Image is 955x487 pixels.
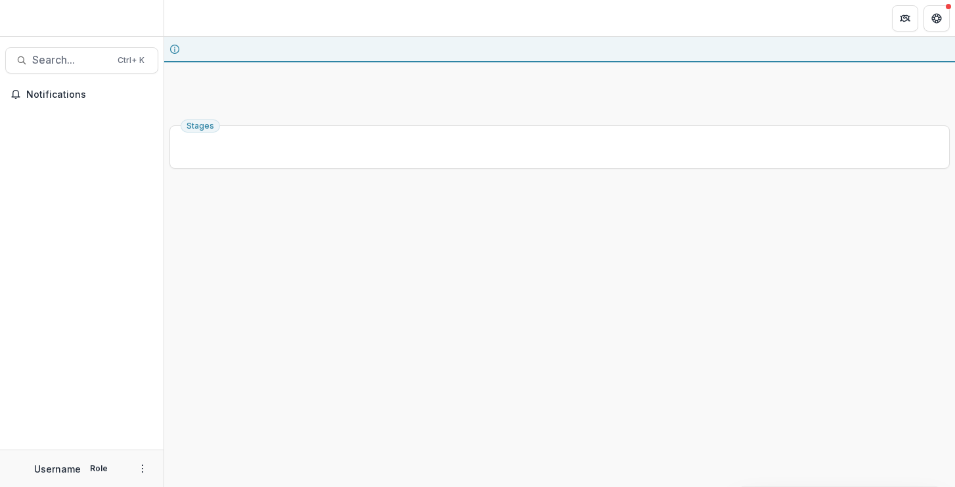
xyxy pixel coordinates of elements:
button: More [135,461,150,476]
button: Get Help [923,5,950,32]
span: Notifications [26,89,153,100]
button: Notifications [5,84,158,105]
span: Search... [32,54,110,66]
div: Ctrl + K [115,53,147,68]
span: Stages [187,121,214,131]
button: Search... [5,47,158,74]
button: Partners [892,5,918,32]
p: Role [86,463,112,475]
p: Username [34,462,81,476]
